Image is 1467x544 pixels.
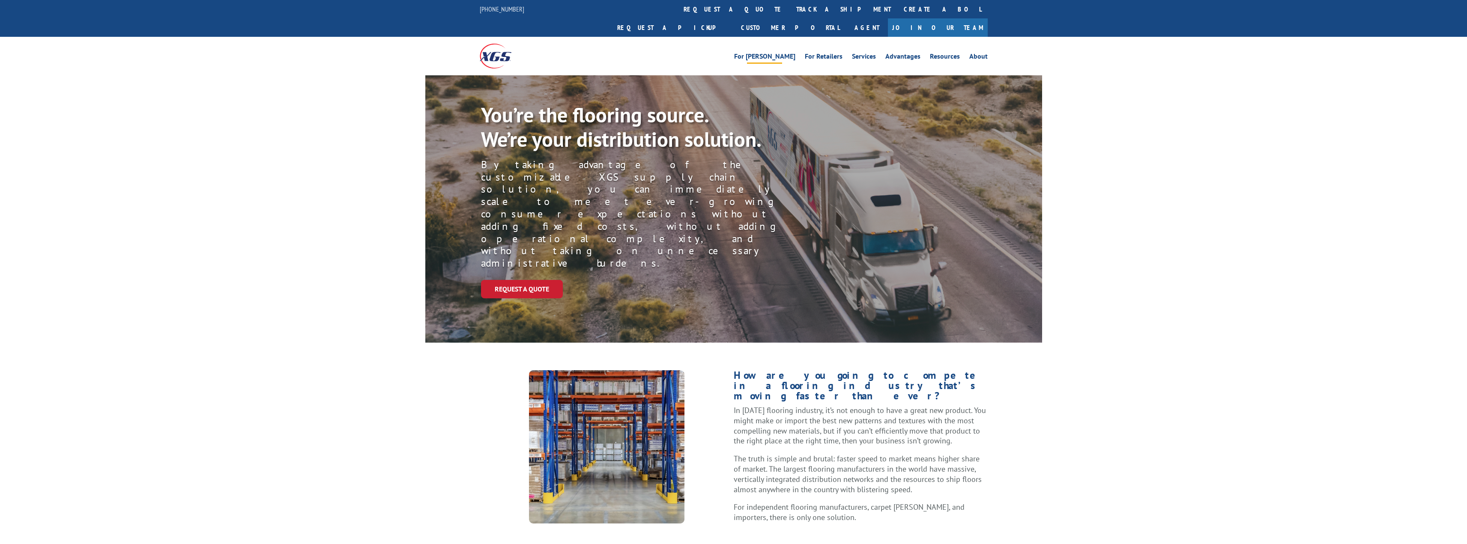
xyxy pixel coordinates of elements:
a: Resources [930,53,960,62]
a: Request a pickup [611,18,735,37]
p: In [DATE] flooring industry, it’s not enough to have a great new product. You might make or impor... [734,405,988,454]
a: [PHONE_NUMBER] [480,5,524,13]
a: For [PERSON_NAME] [734,53,795,62]
a: Request a Quote [481,280,563,298]
p: The truth is simple and brutal: faster speed to market means higher share of market. The largest ... [734,454,988,502]
a: Services [852,53,876,62]
a: Advantages [885,53,920,62]
a: About [969,53,988,62]
a: Customer Portal [735,18,846,37]
a: Agent [846,18,888,37]
h1: How are you going to compete in a flooring industry that’s moving faster than ever? [734,370,988,405]
img: xgas-full-truck-a-copy@2x [529,370,684,523]
p: By taking advantage of the customizable XGS supply chain solution, you can immediately scale to m... [481,159,810,270]
p: For independent flooring manufacturers, carpet [PERSON_NAME], and importers, there is only one so... [734,502,988,523]
p: You’re the flooring source. We’re your distribution solution. [481,103,780,152]
a: For Retailers [805,53,843,62]
a: Join Our Team [888,18,988,37]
